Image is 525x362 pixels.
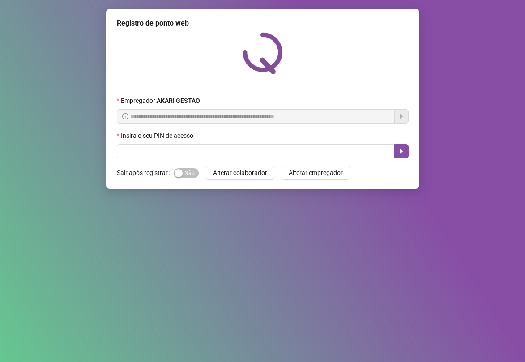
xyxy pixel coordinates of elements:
[117,166,174,180] label: Sair após registrar
[243,32,283,74] img: QRPoint
[117,18,409,29] div: Registro de ponto web
[206,166,274,180] button: Alterar colaborador
[398,148,405,155] span: caret-right
[289,168,343,178] span: Alterar empregador
[282,166,350,180] button: Alterar empregador
[117,131,199,141] label: Insira o seu PIN de acesso
[157,97,200,104] strong: AKARI GESTAO
[213,168,267,178] span: Alterar colaborador
[122,113,128,119] span: info-circle
[121,96,200,106] span: Empregador :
